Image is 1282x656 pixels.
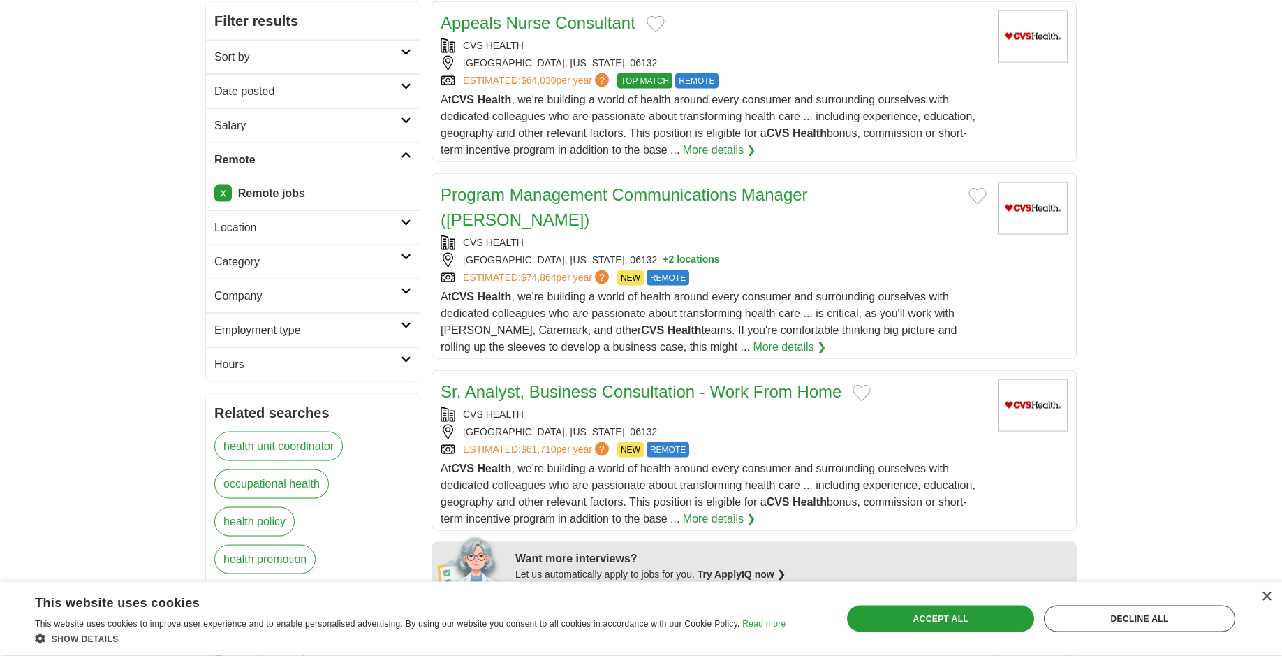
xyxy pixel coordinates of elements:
[698,569,786,580] a: Try ApplyIQ now ❯
[463,409,524,420] a: CVS HEALTH
[1044,606,1235,632] div: Decline all
[753,339,826,356] a: More details ❯
[521,272,557,283] span: $74,864
[206,2,420,40] h2: Filter results
[767,496,790,508] strong: CVS
[451,291,474,303] strong: CVS
[683,511,756,527] a: More details ❯
[668,324,702,336] strong: Health
[617,270,644,286] span: NEW
[683,142,756,159] a: More details ❯
[998,379,1068,432] img: CVS Health logo
[52,634,119,644] span: Show details
[451,462,474,474] strong: CVS
[214,507,295,537] a: health policy
[214,219,401,236] h2: Location
[441,382,841,401] a: Sr. Analyst, Business Consultation - Work From Home
[617,73,672,89] span: TOP MATCH
[463,40,524,51] a: CVS HEALTH
[451,94,474,105] strong: CVS
[663,253,719,268] button: +2 locations
[206,347,420,381] a: Hours
[214,432,343,461] a: health unit coordinator
[1261,592,1272,602] div: Close
[521,444,557,455] span: $61,710
[998,10,1068,63] img: CVS Health logo
[793,127,827,139] strong: Health
[477,462,511,474] strong: Health
[214,545,316,574] a: health promotion
[515,551,1068,567] div: Want more interviews?
[206,279,420,313] a: Company
[742,619,786,629] a: Read more, opens a new window
[663,253,668,268] span: +
[463,237,524,248] a: CVS HEALTH
[521,75,557,86] span: $64,030
[206,313,420,347] a: Employment type
[441,185,808,229] a: Program Management Communications Manager ([PERSON_NAME])
[641,324,664,336] strong: CVS
[214,254,401,270] h2: Category
[441,94,975,156] span: At , we're building a world of health around every consumer and surrounding ourselves with dedica...
[206,210,420,245] a: Location
[214,83,401,100] h2: Date posted
[441,56,987,71] div: [GEOGRAPHIC_DATA], [US_STATE], 06132
[515,567,1068,582] div: Let us automatically apply to jobs for you.
[647,270,689,286] span: REMOTE
[477,291,511,303] strong: Health
[214,185,232,202] a: X
[617,442,644,458] span: NEW
[647,16,665,33] button: Add to favorite jobs
[206,245,420,279] a: Category
[206,40,420,74] a: Sort by
[206,143,420,177] a: Remote
[853,385,871,402] button: Add to favorite jobs
[214,322,401,339] h2: Employment type
[595,442,609,456] span: ?
[441,425,987,439] div: [GEOGRAPHIC_DATA], [US_STATE], 06132
[441,462,975,525] span: At , we're building a world of health around every consumer and surrounding ourselves with dedica...
[214,152,401,168] h2: Remote
[437,534,505,590] img: apply-iq-scientist.png
[477,94,511,105] strong: Health
[441,253,987,268] div: [GEOGRAPHIC_DATA], [US_STATE], 06132
[793,496,827,508] strong: Health
[595,73,609,87] span: ?
[214,356,401,373] h2: Hours
[463,442,612,458] a: ESTIMATED:$61,710per year?
[595,270,609,284] span: ?
[35,632,786,646] div: Show details
[647,442,689,458] span: REMOTE
[441,291,957,353] span: At , we're building a world of health around every consumer and surrounding ourselves with dedica...
[968,188,987,205] button: Add to favorite jobs
[998,182,1068,235] img: CVS Health logo
[206,74,420,108] a: Date posted
[206,108,420,143] a: Salary
[214,288,401,305] h2: Company
[214,469,329,499] a: occupational health
[214,49,401,66] h2: Sort by
[35,590,751,611] div: This website uses cookies
[847,606,1034,632] div: Accept all
[214,117,401,134] h2: Salary
[214,402,411,423] h2: Related searches
[463,73,612,89] a: ESTIMATED:$64,030per year?
[35,619,740,629] span: This website uses cookies to improve user experience and to enable personalised advertising. By u...
[767,127,790,139] strong: CVS
[441,13,635,32] a: Appeals Nurse Consultant
[238,187,305,199] strong: Remote jobs
[675,73,718,89] span: REMOTE
[463,270,612,286] a: ESTIMATED:$74,864per year?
